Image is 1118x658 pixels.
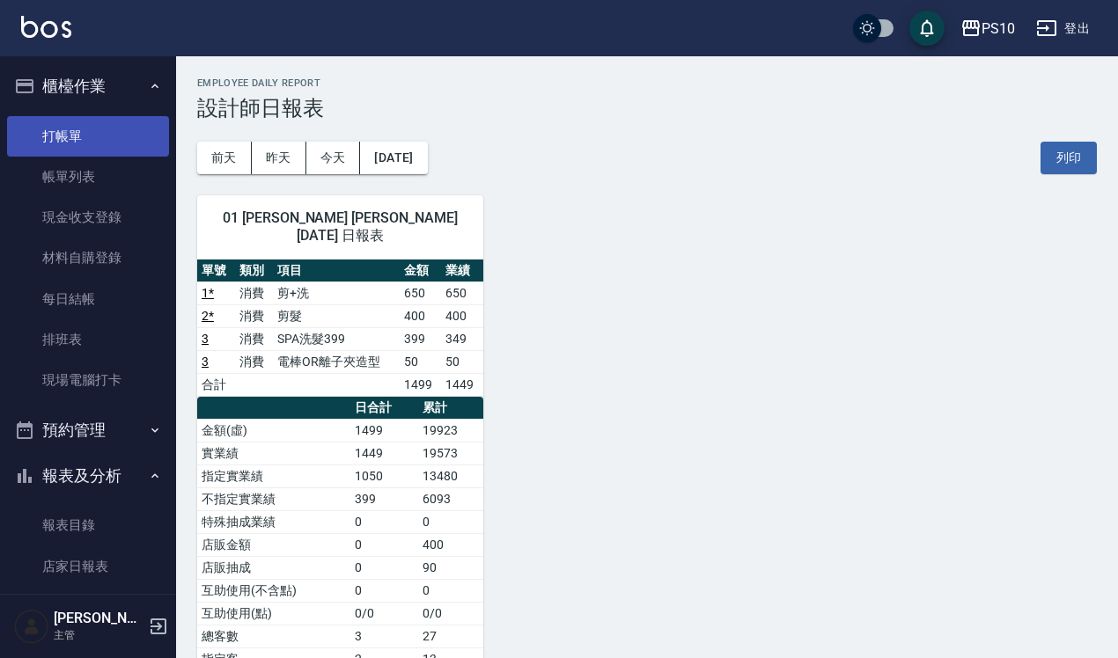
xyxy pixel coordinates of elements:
[235,304,273,327] td: 消費
[350,442,418,464] td: 1449
[7,505,169,545] a: 報表目錄
[235,350,273,373] td: 消費
[418,464,483,487] td: 13480
[7,319,169,360] a: 排班表
[235,281,273,304] td: 消費
[7,197,169,238] a: 現金收支登錄
[400,373,441,396] td: 1499
[418,419,483,442] td: 19923
[197,625,350,647] td: 總客數
[197,96,1097,121] h3: 設計師日報表
[350,397,418,420] th: 日合計
[21,16,71,38] img: Logo
[350,487,418,510] td: 399
[953,11,1022,47] button: PS10
[441,304,483,327] td: 400
[7,279,169,319] a: 每日結帳
[418,510,483,533] td: 0
[350,625,418,647] td: 3
[1029,12,1097,45] button: 登出
[400,304,441,327] td: 400
[400,260,441,282] th: 金額
[418,602,483,625] td: 0/0
[350,464,418,487] td: 1050
[441,281,483,304] td: 650
[418,556,483,579] td: 90
[252,142,306,174] button: 昨天
[197,602,350,625] td: 互助使用(點)
[235,327,273,350] td: 消費
[197,373,235,396] td: 合計
[418,533,483,556] td: 400
[197,419,350,442] td: 金額(虛)
[202,332,209,346] a: 3
[7,238,169,278] a: 材料自購登錄
[197,260,235,282] th: 單號
[909,11,945,46] button: save
[350,510,418,533] td: 0
[273,281,400,304] td: 剪+洗
[197,579,350,602] td: 互助使用(不含點)
[306,142,361,174] button: 今天
[7,407,169,453] button: 預約管理
[418,579,483,602] td: 0
[197,464,350,487] td: 指定實業績
[400,350,441,373] td: 50
[360,142,427,174] button: [DATE]
[7,360,169,400] a: 現場電腦打卡
[197,77,1097,89] h2: Employee Daily Report
[197,487,350,510] td: 不指定實業績
[7,546,169,587] a: 店家日報表
[7,453,169,499] button: 報表及分析
[7,157,169,197] a: 帳單列表
[197,442,350,464] td: 實業績
[350,602,418,625] td: 0/0
[197,142,252,174] button: 前天
[441,373,483,396] td: 1449
[441,350,483,373] td: 50
[197,556,350,579] td: 店販抽成
[273,260,400,282] th: 項目
[273,350,400,373] td: 電棒OR離子夾造型
[197,510,350,533] td: 特殊抽成業績
[202,355,209,369] a: 3
[7,63,169,109] button: 櫃檯作業
[982,18,1015,40] div: PS10
[197,260,483,397] table: a dense table
[418,442,483,464] td: 19573
[441,260,483,282] th: 業績
[7,116,169,157] a: 打帳單
[418,625,483,647] td: 27
[400,281,441,304] td: 650
[350,533,418,556] td: 0
[54,610,143,627] h5: [PERSON_NAME]
[218,209,462,245] span: 01 [PERSON_NAME] [PERSON_NAME][DATE] 日報表
[273,327,400,350] td: SPA洗髮399
[1041,142,1097,174] button: 列印
[235,260,273,282] th: 類別
[418,487,483,510] td: 6093
[350,556,418,579] td: 0
[273,304,400,327] td: 剪髮
[350,419,418,442] td: 1499
[54,627,143,643] p: 主管
[350,579,418,602] td: 0
[441,327,483,350] td: 349
[197,533,350,556] td: 店販金額
[14,609,49,644] img: Person
[418,397,483,420] th: 累計
[400,327,441,350] td: 399
[7,587,169,627] a: 互助日報表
